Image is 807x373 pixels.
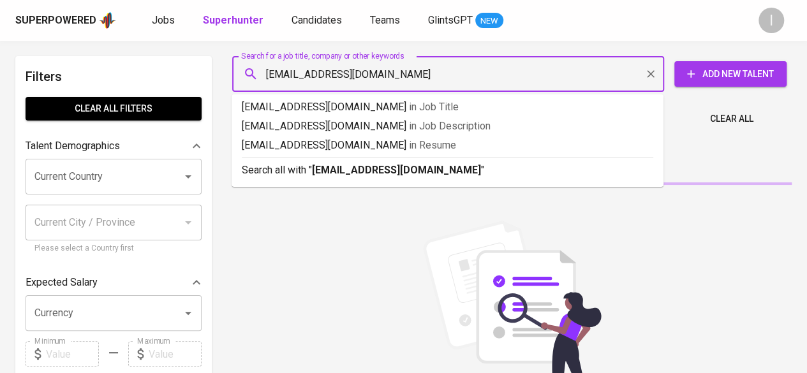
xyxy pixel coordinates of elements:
[179,304,197,322] button: Open
[152,14,175,26] span: Jobs
[409,139,456,151] span: in Resume
[99,11,116,30] img: app logo
[149,341,202,367] input: Value
[242,138,653,153] p: [EMAIL_ADDRESS][DOMAIN_NAME]
[685,66,776,82] span: Add New Talent
[242,119,653,134] p: [EMAIL_ADDRESS][DOMAIN_NAME]
[26,270,202,295] div: Expected Salary
[312,164,481,176] b: [EMAIL_ADDRESS][DOMAIN_NAME]
[15,13,96,28] div: Superpowered
[15,11,116,30] a: Superpoweredapp logo
[152,13,177,29] a: Jobs
[705,107,759,131] button: Clear All
[179,168,197,186] button: Open
[409,120,491,132] span: in Job Description
[475,15,503,27] span: NEW
[370,13,403,29] a: Teams
[674,61,787,87] button: Add New Talent
[26,66,202,87] h6: Filters
[710,111,753,127] span: Clear All
[26,97,202,121] button: Clear All filters
[26,133,202,159] div: Talent Demographics
[428,13,503,29] a: GlintsGPT NEW
[242,163,653,178] p: Search all with " "
[242,99,653,115] p: [EMAIL_ADDRESS][DOMAIN_NAME]
[46,341,99,367] input: Value
[370,14,400,26] span: Teams
[203,14,263,26] b: Superhunter
[203,13,266,29] a: Superhunter
[292,13,344,29] a: Candidates
[428,14,473,26] span: GlintsGPT
[34,242,193,255] p: Please select a Country first
[292,14,342,26] span: Candidates
[642,65,660,83] button: Clear
[409,101,459,113] span: in Job Title
[26,275,98,290] p: Expected Salary
[36,101,191,117] span: Clear All filters
[26,138,120,154] p: Talent Demographics
[759,8,784,33] div: I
